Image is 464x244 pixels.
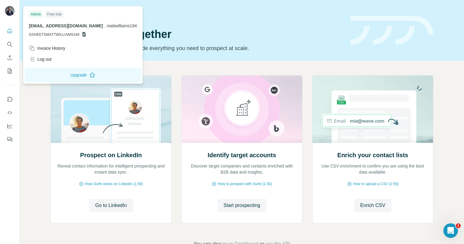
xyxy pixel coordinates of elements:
[50,76,172,143] img: Prospect on LinkedIn
[218,181,272,187] span: How to prospect with Surfe (1:30)
[50,44,343,53] p: Pick your starting point and we’ll provide everything you need to prospect at scale.
[337,151,408,159] h2: Enrich your contact lists
[29,11,43,18] div: Admin
[354,199,391,212] button: Enrich CSV
[360,202,385,209] span: Enrich CSV
[104,23,105,28] span: .
[217,199,266,212] button: Start prospecting
[5,134,15,145] button: Feedback
[5,25,15,36] button: Quick start
[50,28,343,40] h1: Let’s prospect together
[5,39,15,50] button: Search
[57,163,165,175] p: Reveal contact information for intelligent prospecting and instant data sync.
[188,163,296,175] p: Discover target companies and contacts enriched with B2B data and insights.
[29,56,52,62] div: Log out
[5,120,15,131] button: Dashboard
[29,45,65,51] div: Invoice History
[5,52,15,63] button: Enrich CSV
[5,107,15,118] button: Use Surfe API
[353,181,398,187] span: How to upload a CSV (2:59)
[5,94,15,105] button: Use Surfe on LinkedIn
[456,223,461,228] span: 1
[89,199,133,212] button: Go to LinkedIn
[319,163,427,175] p: Use CSV enrichment to confirm you are using the best data available.
[181,76,302,143] img: Identify target accounts
[29,32,79,37] span: GSHEETSMATTWILLIAMS194
[80,151,142,159] h2: Prospect on LinkedIn
[107,23,137,28] span: mattwilliams194
[223,202,260,209] span: Start prospecting
[85,181,143,187] span: How Surfe works on LinkedIn (1:58)
[5,6,15,16] img: Avatar
[443,223,458,238] iframe: Intercom live chat
[50,11,343,17] div: Quick start
[350,16,433,45] img: banner
[95,202,127,209] span: Go to LinkedIn
[29,23,103,28] span: [EMAIL_ADDRESS][DOMAIN_NAME]
[25,68,141,82] button: Upgrade
[312,76,433,143] img: Enrich your contact lists
[208,151,276,159] h2: Identify target accounts
[5,66,15,76] button: My lists
[45,11,63,18] div: Free trial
